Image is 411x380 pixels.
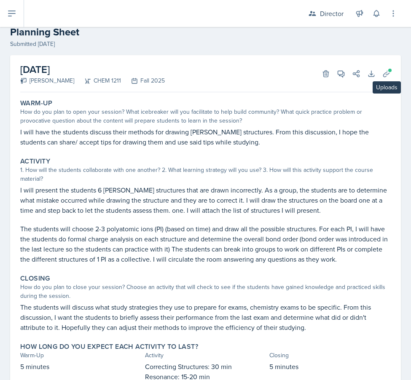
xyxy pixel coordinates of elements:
[121,76,165,85] div: Fall 2025
[145,361,266,372] p: Correcting Structures: 30 min
[20,99,53,107] label: Warm-Up
[145,351,266,360] div: Activity
[320,8,344,19] div: Director
[269,351,391,360] div: Closing
[74,76,121,85] div: CHEM 1211
[20,351,142,360] div: Warm-Up
[20,62,165,77] h2: [DATE]
[20,166,391,183] div: 1. How will the students collaborate with one another? 2. What learning strategy will you use? 3....
[20,157,50,166] label: Activity
[20,302,391,332] p: The students will discuss what study strategies they use to prepare for exams, chemistry exams to...
[20,274,50,283] label: Closing
[10,40,401,48] div: Submitted [DATE]
[20,76,74,85] div: [PERSON_NAME]
[20,107,391,125] div: How do you plan to open your session? What icebreaker will you facilitate to help build community...
[10,24,401,40] h2: Planning Sheet
[20,127,391,147] p: I will have the students discuss their methods for drawing [PERSON_NAME] structures. From this di...
[20,185,391,215] p: I will present the students 6 [PERSON_NAME] structures that are drawn incorrectly. As a group, th...
[20,361,142,372] p: 5 minutes
[269,361,391,372] p: 5 minutes
[20,224,391,264] p: The students will choose 2-3 polyatomic ions (PI) (based on time) and draw all the possible struc...
[20,283,391,300] div: How do you plan to close your session? Choose an activity that will check to see if the students ...
[379,66,394,81] button: Uploads
[20,343,198,351] label: How long do you expect each activity to last?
